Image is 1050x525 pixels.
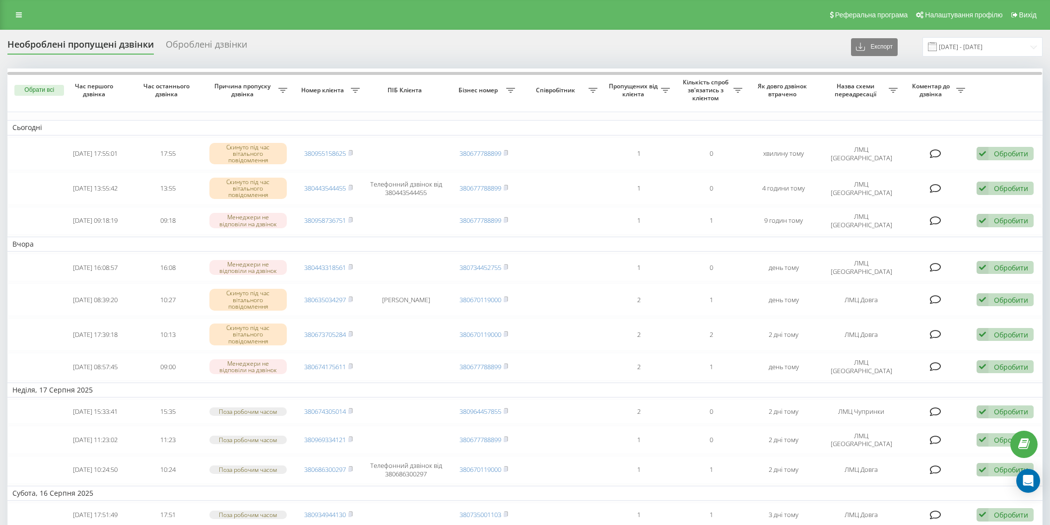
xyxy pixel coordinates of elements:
td: 1 [602,254,675,281]
td: ЛМЦ [GEOGRAPHIC_DATA] [820,353,903,381]
td: день тому [747,283,820,316]
td: 11:23 [131,426,204,454]
td: 1 [602,137,675,170]
td: Телефонний дзвінок від 380686300297 [365,456,448,484]
td: 0 [675,172,747,205]
button: Експорт [851,38,898,56]
td: 0 [675,426,747,454]
td: 2 дні тому [747,399,820,424]
td: 2 [602,318,675,351]
div: Обробити [994,465,1028,474]
td: 1 [675,456,747,484]
div: Обробити [994,184,1028,193]
div: Обробити [994,263,1028,272]
span: Номер клієнта [297,86,351,94]
a: 380670119000 [459,295,501,304]
td: 2 дні тому [747,456,820,484]
div: Скинуто під час вітального повідомлення [209,178,287,199]
td: хвилину тому [747,137,820,170]
a: 380674175611 [304,362,346,371]
a: 380734452755 [459,263,501,272]
span: Пропущених від клієнта [607,82,661,98]
td: Сьогодні [7,120,1043,135]
td: 2 дні тому [747,426,820,454]
div: Менеджери не відповіли на дзвінок [209,359,287,374]
div: Поза робочим часом [209,511,287,519]
a: 380677788899 [459,184,501,193]
div: Обробити [994,510,1028,520]
a: 380677788899 [459,362,501,371]
td: Неділя, 17 Серпня 2025 [7,383,1043,397]
span: Назва схеми переадресації [825,82,889,98]
td: 2 [602,399,675,424]
td: 0 [675,254,747,281]
span: Співробітник [525,86,589,94]
a: 380670119000 [459,330,501,339]
td: 0 [675,399,747,424]
td: 1 [602,172,675,205]
td: 1 [675,353,747,381]
td: 10:24 [131,456,204,484]
a: 380964457855 [459,407,501,416]
td: ЛМЦ [GEOGRAPHIC_DATA] [820,254,903,281]
a: 380670119000 [459,465,501,474]
td: [DATE] 09:18:19 [59,207,131,235]
span: Час першого дзвінка [67,82,124,98]
td: ЛМЦ Чупринки [820,399,903,424]
div: Поза робочим часом [209,436,287,444]
div: Необроблені пропущені дзвінки [7,39,154,55]
td: 2 [675,318,747,351]
a: 380635034297 [304,295,346,304]
td: 4 години тому [747,172,820,205]
span: Вихід [1019,11,1037,19]
td: 09:00 [131,353,204,381]
div: Поза робочим часом [209,465,287,474]
td: ЛМЦ [GEOGRAPHIC_DATA] [820,207,903,235]
td: Телефонний дзвінок від 380443544455 [365,172,448,205]
td: 1 [602,426,675,454]
a: 380934944130 [304,510,346,519]
a: 380686300297 [304,465,346,474]
td: 10:27 [131,283,204,316]
div: Скинуто під час вітального повідомлення [209,143,287,165]
div: Скинуто під час вітального повідомлення [209,324,287,345]
td: 09:18 [131,207,204,235]
td: 15:35 [131,399,204,424]
td: Вчора [7,237,1043,252]
div: Обробити [994,362,1028,372]
td: 1 [602,207,675,235]
a: 380969334121 [304,435,346,444]
div: Поза робочим часом [209,407,287,416]
a: 380443318561 [304,263,346,272]
span: Реферальна програма [835,11,908,19]
td: 2 [602,353,675,381]
td: ЛМЦ [GEOGRAPHIC_DATA] [820,426,903,454]
div: Менеджери не відповіли на дзвінок [209,213,287,228]
td: 10:13 [131,318,204,351]
td: ЛМЦ [GEOGRAPHIC_DATA] [820,137,903,170]
a: 380443544455 [304,184,346,193]
span: ПІБ Клієнта [373,86,439,94]
span: Час останнього дзвінка [140,82,196,98]
div: Обробити [994,149,1028,158]
button: Обрати всі [14,85,64,96]
td: ЛМЦ [GEOGRAPHIC_DATA] [820,172,903,205]
div: Open Intercom Messenger [1016,469,1040,493]
td: день тому [747,353,820,381]
td: 9 годин тому [747,207,820,235]
td: 2 [602,283,675,316]
td: Субота, 16 Серпня 2025 [7,486,1043,501]
a: 380955158625 [304,149,346,158]
td: [DATE] 11:23:02 [59,426,131,454]
td: [PERSON_NAME] [365,283,448,316]
div: Обробити [994,435,1028,445]
td: 0 [675,137,747,170]
a: 380674305014 [304,407,346,416]
div: Обробити [994,295,1028,305]
a: 380677788899 [459,435,501,444]
td: ЛМЦ Довга [820,456,903,484]
td: день тому [747,254,820,281]
td: 2 дні тому [747,318,820,351]
td: [DATE] 17:55:01 [59,137,131,170]
td: 1 [675,283,747,316]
